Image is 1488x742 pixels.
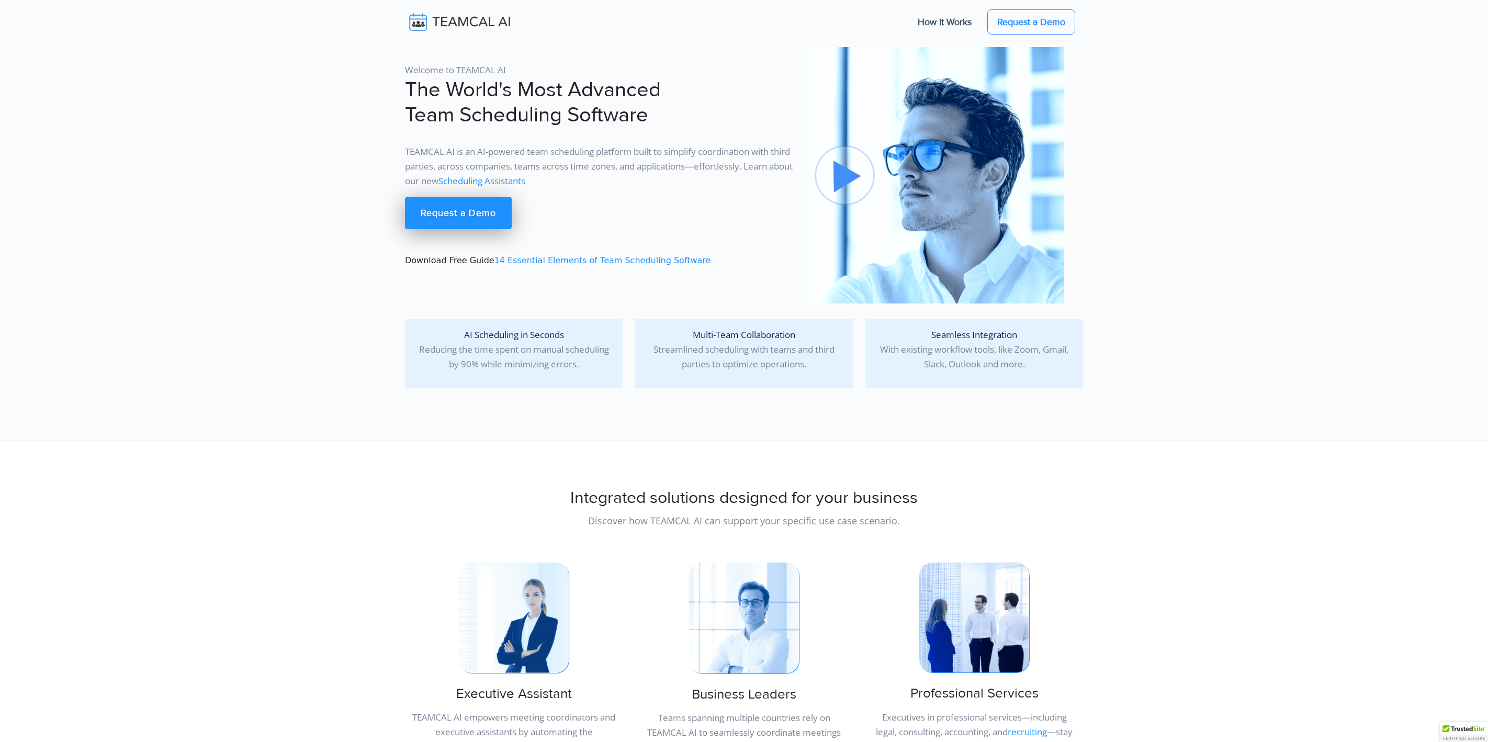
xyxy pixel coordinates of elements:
[865,685,1083,702] h3: Professional Services
[635,687,853,703] h3: Business Leaders
[405,686,623,702] h3: Executive Assistant
[919,563,1029,672] img: pic
[405,488,1083,508] h2: Integrated solutions designed for your business
[405,77,795,128] h1: The World's Most Advanced Team Scheduling Software
[459,563,569,672] img: pic
[494,255,711,265] a: 14 Essential Elements of Team Scheduling Software
[644,328,844,372] p: Streamlined scheduling with teams and third parties to optimize operations.
[405,197,512,229] a: Request a Demo
[405,63,795,77] p: Welcome to TEAMCAL AI
[987,9,1075,35] a: Request a Demo
[1440,722,1488,742] div: TrustedSite Certified
[808,47,1064,303] img: pic
[405,144,795,188] p: TEAMCAL AI is an AI-powered team scheduling platform built to simplify coordination with third pa...
[438,175,525,187] a: Scheduling Assistants
[693,329,795,341] span: Multi-Team Collaboration
[907,11,982,33] a: How It Works
[405,513,1083,528] p: Discover how TEAMCAL AI can support your specific use case scenario.
[413,328,614,372] p: Reducing the time spent on manual scheduling by 90% while minimizing errors.
[464,329,564,341] span: AI Scheduling in Seconds
[874,328,1075,372] p: With existing workflow tools, like Zoom, Gmail, Slack, Outlook and more.
[931,329,1017,341] span: Seamless Integration
[399,47,802,303] div: Download Free Guide
[689,563,799,673] img: pic
[1008,726,1047,738] a: recruiting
